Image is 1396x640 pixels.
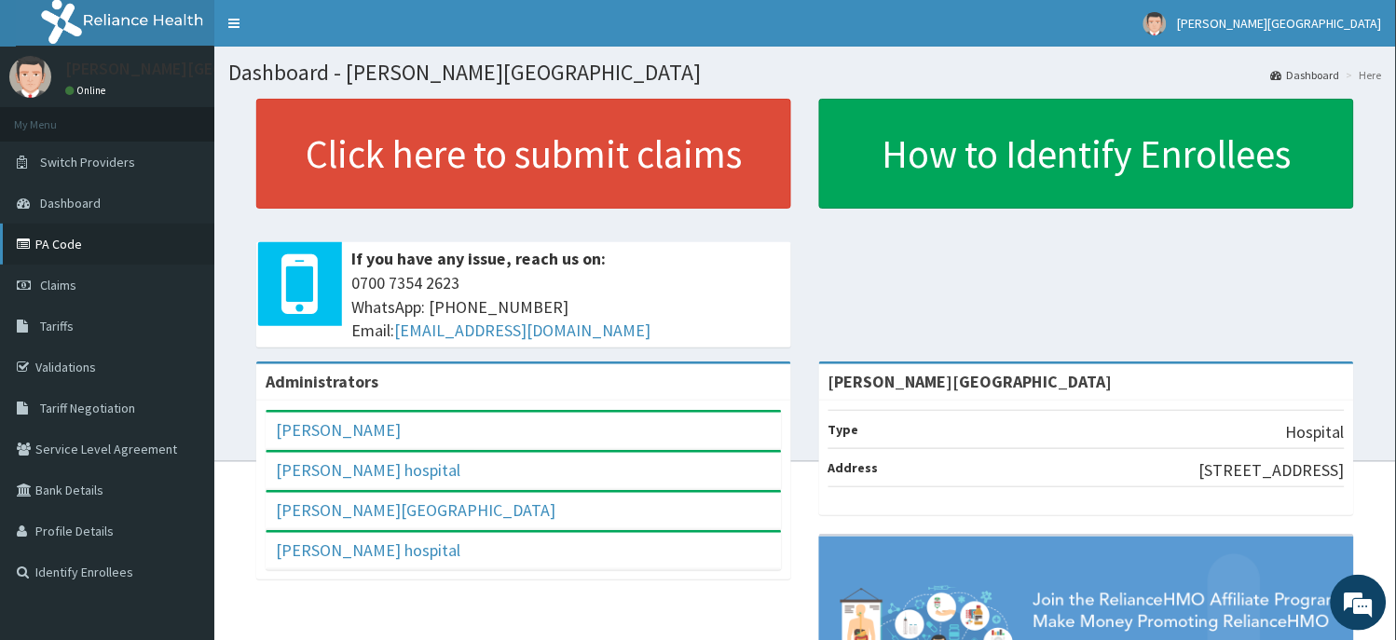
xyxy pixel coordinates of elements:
[828,371,1113,392] strong: [PERSON_NAME][GEOGRAPHIC_DATA]
[266,371,378,392] b: Administrators
[1271,67,1340,83] a: Dashboard
[351,271,782,343] span: 0700 7354 2623 WhatsApp: [PHONE_NUMBER] Email:
[40,154,135,170] span: Switch Providers
[228,61,1382,85] h1: Dashboard - [PERSON_NAME][GEOGRAPHIC_DATA]
[1178,15,1382,32] span: [PERSON_NAME][GEOGRAPHIC_DATA]
[40,400,135,416] span: Tariff Negotiation
[1286,420,1345,444] p: Hospital
[276,499,555,521] a: [PERSON_NAME][GEOGRAPHIC_DATA]
[65,84,110,97] a: Online
[1143,12,1167,35] img: User Image
[40,195,101,211] span: Dashboard
[276,419,401,441] a: [PERSON_NAME]
[40,277,76,293] span: Claims
[9,56,51,98] img: User Image
[276,459,460,481] a: [PERSON_NAME] hospital
[351,248,606,269] b: If you have any issue, reach us on:
[1199,458,1345,483] p: [STREET_ADDRESS]
[276,539,460,561] a: [PERSON_NAME] hospital
[256,99,791,209] a: Click here to submit claims
[394,320,650,341] a: [EMAIL_ADDRESS][DOMAIN_NAME]
[819,99,1354,209] a: How to Identify Enrollees
[40,318,74,334] span: Tariffs
[1342,67,1382,83] li: Here
[65,61,341,77] p: [PERSON_NAME][GEOGRAPHIC_DATA]
[828,421,859,438] b: Type
[828,459,879,476] b: Address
